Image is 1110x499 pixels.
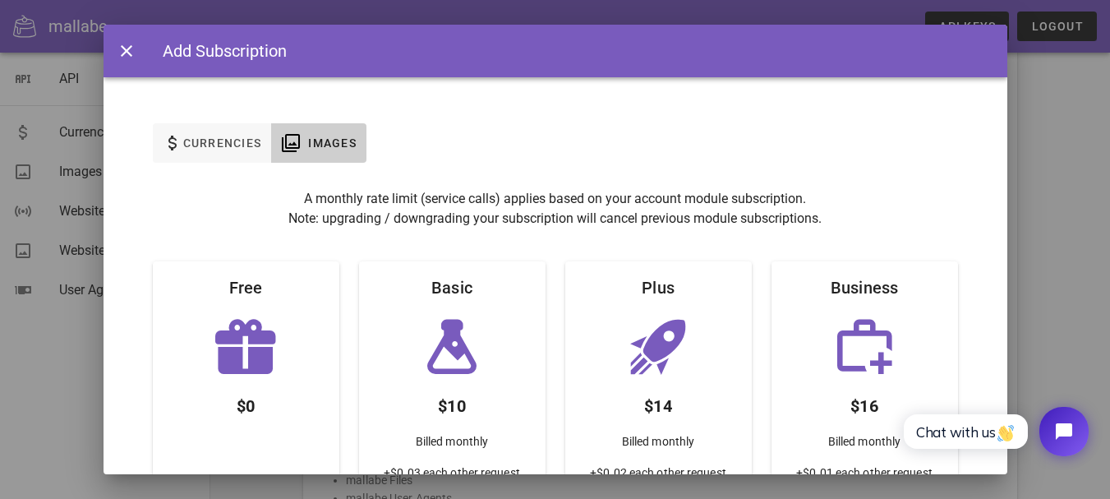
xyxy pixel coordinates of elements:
div: +$0.03 each other request [371,464,533,495]
div: Business [818,261,912,314]
div: Free [216,261,276,314]
iframe: Tidio Chat [886,393,1103,470]
div: Billed monthly [815,426,914,464]
div: Add Subscription [146,39,287,63]
div: $16 [837,380,891,426]
div: $10 [425,380,479,426]
button: Currencies [153,123,272,163]
p: A monthly rate limit (service calls) applies based on your account module subscription. Note: upg... [153,189,958,229]
div: $14 [631,380,685,426]
button: Images [271,123,366,163]
div: +$0.01 each other request [783,464,946,495]
div: Billed monthly [403,426,501,464]
div: Basic [418,261,486,314]
div: +$0.02 each other request [577,464,739,495]
div: Billed monthly [609,426,707,464]
div: $0 [223,380,269,426]
span: Images [307,136,357,150]
div: Plus [629,261,688,314]
span: Currencies [182,136,262,150]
